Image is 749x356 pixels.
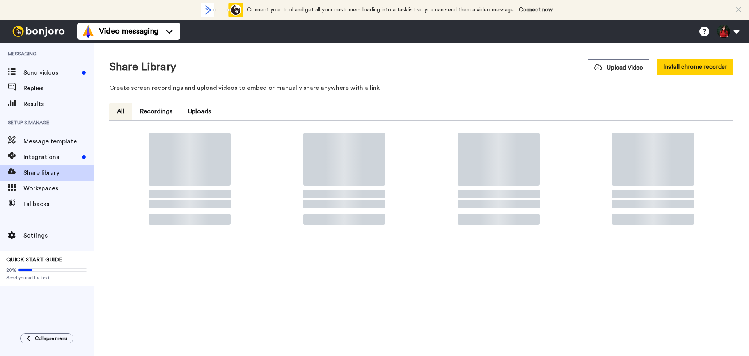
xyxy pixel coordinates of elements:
span: Send yourself a test [6,275,87,281]
div: animation [200,3,243,17]
span: Send videos [23,68,79,77]
img: bj-logo-header-white.svg [9,26,68,37]
span: Share library [23,168,94,177]
span: Collapse menu [35,335,67,342]
button: Install chrome recorder [657,59,733,75]
span: Results [23,99,94,109]
span: Video messaging [99,26,158,37]
button: Collapse menu [20,333,73,343]
button: All [109,103,132,120]
img: vm-color.svg [82,25,94,38]
a: Connect now [519,7,553,13]
h1: Share Library [109,61,176,73]
p: Create screen recordings and upload videos to embed or manually share anywhere with a link [109,83,733,93]
span: Workspaces [23,184,94,193]
button: Upload Video [588,59,649,75]
span: Integrations [23,152,79,162]
span: QUICK START GUIDE [6,257,62,263]
span: Message template [23,137,94,146]
span: Settings [23,231,94,240]
span: 20% [6,267,16,273]
span: Upload Video [594,64,643,72]
span: Connect your tool and get all your customers loading into a tasklist so you can send them a video... [247,7,515,13]
button: Uploads [180,103,219,120]
span: Replies [23,84,94,93]
span: Fallbacks [23,199,94,209]
button: Recordings [132,103,180,120]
